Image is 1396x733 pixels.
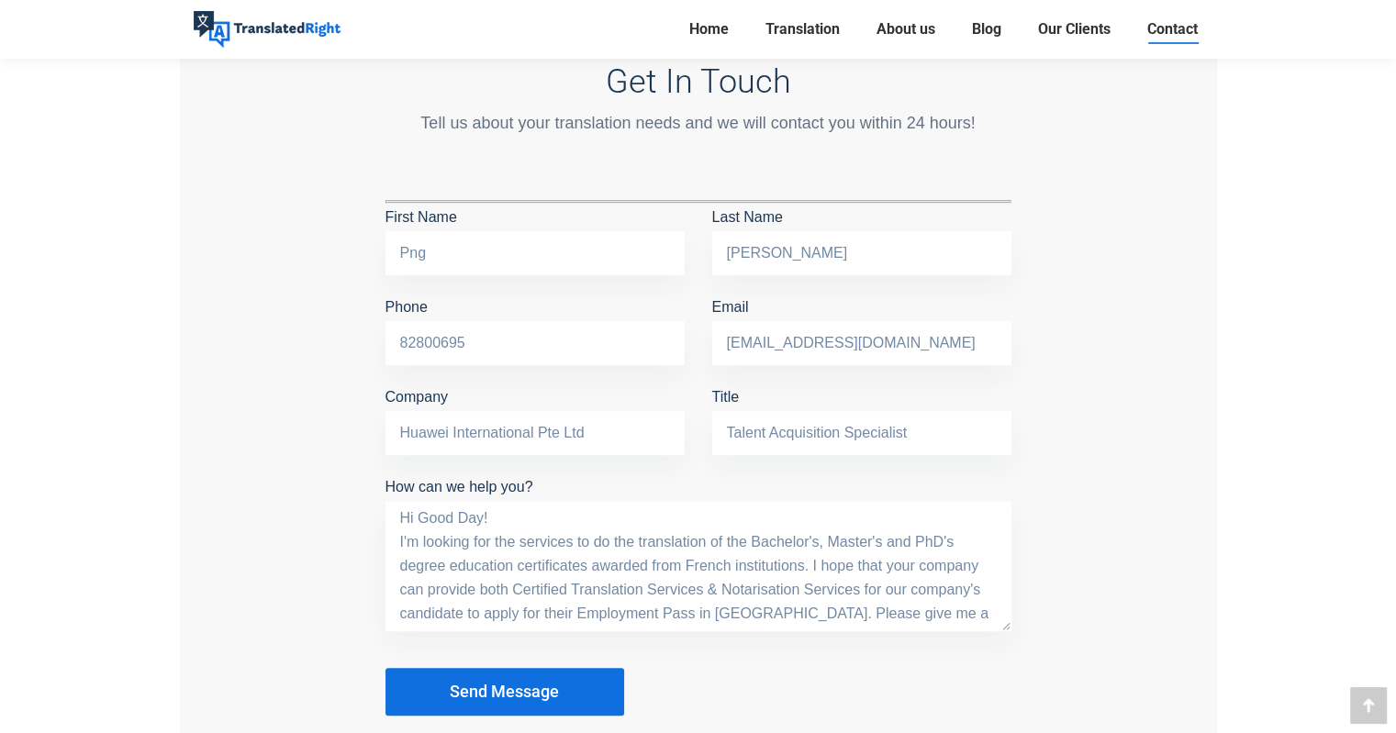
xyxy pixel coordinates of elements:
[684,17,734,42] a: Home
[385,110,1011,136] div: Tell us about your translation needs and we will contact you within 24 hours!
[385,200,1011,716] form: Contact form
[712,209,1011,261] label: Last Name
[689,20,729,39] span: Home
[712,299,1011,350] label: Email
[712,231,1011,275] input: Last Name
[385,299,685,350] label: Phone
[385,321,685,365] input: Phone
[385,209,685,261] label: First Name
[1147,20,1198,39] span: Contact
[712,389,1011,440] label: Title
[385,231,685,275] input: First Name
[385,501,1011,631] textarea: How can we help you?
[385,479,1011,522] label: How can we help you?
[712,321,1011,365] input: Email
[760,17,845,42] a: Translation
[712,411,1011,455] input: Title
[966,17,1007,42] a: Blog
[1142,17,1203,42] a: Contact
[765,20,840,39] span: Translation
[385,668,624,716] button: Send Message
[972,20,1001,39] span: Blog
[1033,17,1116,42] a: Our Clients
[385,411,685,455] input: Company
[385,389,685,440] label: Company
[450,683,559,701] span: Send Message
[194,11,341,48] img: Translated Right
[871,17,941,42] a: About us
[385,62,1011,101] h3: Get In Touch
[877,20,935,39] span: About us
[1038,20,1111,39] span: Our Clients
